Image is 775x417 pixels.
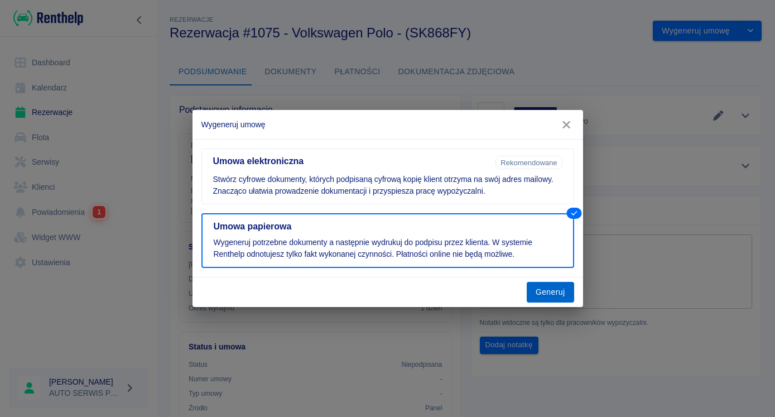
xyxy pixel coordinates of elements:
button: Generuj [527,282,574,303]
h5: Umowa elektroniczna [213,156,492,167]
button: Umowa elektronicznaRekomendowaneStwórz cyfrowe dokumenty, których podpisaną cyfrową kopię klient ... [201,148,574,204]
span: Rekomendowane [496,159,561,167]
h5: Umowa papierowa [214,221,562,232]
h2: Wygeneruj umowę [192,110,583,139]
p: Stwórz cyfrowe dokumenty, których podpisaną cyfrową kopię klient otrzyma na swój adres mailowy. Z... [213,174,562,197]
button: Umowa papierowaWygeneruj potrzebne dokumenty a następnie wydrukuj do podpisu przez klienta. W sys... [201,213,574,268]
p: Wygeneruj potrzebne dokumenty a następnie wydrukuj do podpisu przez klienta. W systemie Renthelp ... [214,237,562,260]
